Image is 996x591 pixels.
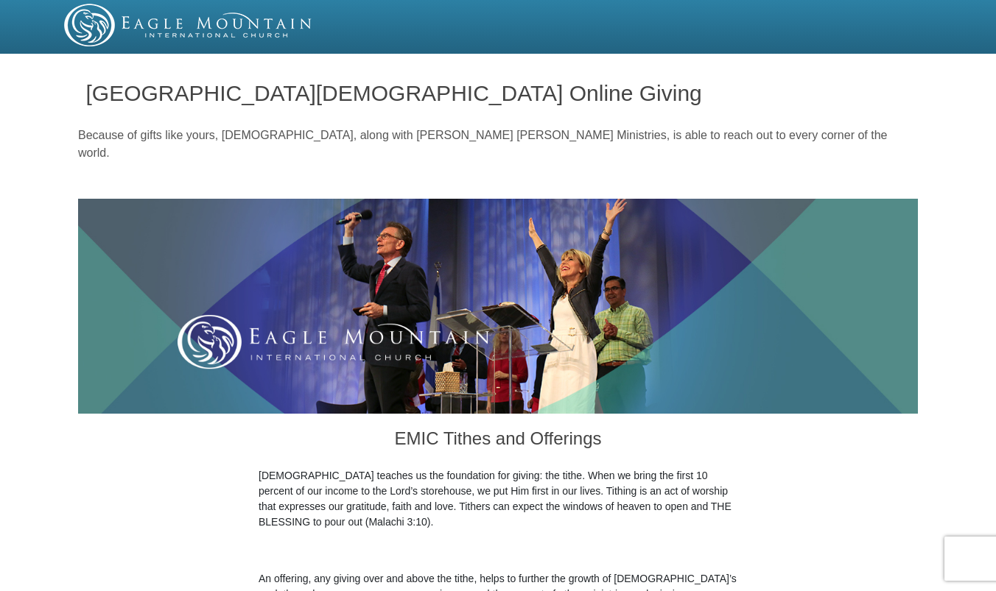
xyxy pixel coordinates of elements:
[64,4,313,46] img: EMIC
[259,414,737,468] h3: EMIC Tithes and Offerings
[259,468,737,530] p: [DEMOGRAPHIC_DATA] teaches us the foundation for giving: the tithe. When we bring the first 10 pe...
[86,81,911,105] h1: [GEOGRAPHIC_DATA][DEMOGRAPHIC_DATA] Online Giving
[78,127,918,162] p: Because of gifts like yours, [DEMOGRAPHIC_DATA], along with [PERSON_NAME] [PERSON_NAME] Ministrie...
